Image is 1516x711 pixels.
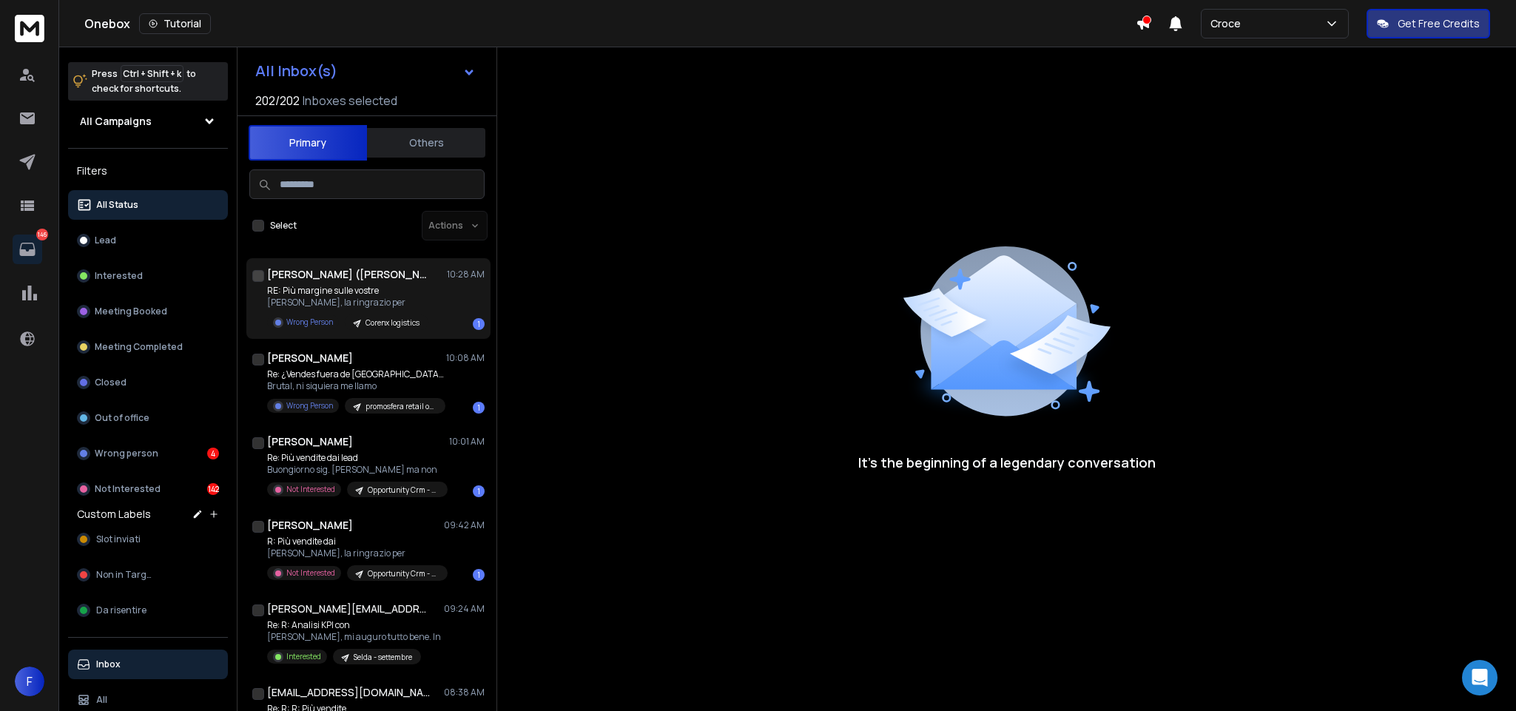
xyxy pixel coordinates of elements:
[267,685,430,700] h1: [EMAIL_ADDRESS][DOMAIN_NAME]
[68,596,228,625] button: Da risentire
[449,436,485,448] p: 10:01 AM
[286,400,333,411] p: Wrong Person
[36,229,48,240] p: 146
[267,631,441,643] p: [PERSON_NAME], mi auguro tutto bene. In
[444,603,485,615] p: 09:24 AM
[68,161,228,181] h3: Filters
[95,448,158,459] p: Wrong person
[68,261,228,291] button: Interested
[473,318,485,330] div: 1
[68,190,228,220] button: All Status
[96,533,141,545] span: Slot inviati
[207,483,219,495] div: 142
[270,220,297,232] label: Select
[96,694,107,706] p: All
[68,332,228,362] button: Meeting Completed
[303,92,397,109] h3: Inboxes selected
[68,403,228,433] button: Out of office
[1210,16,1247,31] p: Croce
[354,652,412,663] p: Selda - settembre
[121,65,183,82] span: Ctrl + Shift + k
[267,619,441,631] p: Re: R: Analisi KPI con
[444,687,485,698] p: 08:38 AM
[68,368,228,397] button: Closed
[95,341,183,353] p: Meeting Completed
[80,114,152,129] h1: All Campaigns
[68,525,228,554] button: Slot inviati
[1398,16,1480,31] p: Get Free Credits
[68,650,228,679] button: Inbox
[368,485,439,496] p: Opportunity Crm - arredamento ottobre
[255,64,337,78] h1: All Inbox(s)
[286,651,321,662] p: Interested
[446,352,485,364] p: 10:08 AM
[84,13,1136,34] div: Onebox
[365,317,420,328] p: Corenx logistics
[96,199,138,211] p: All Status
[95,306,167,317] p: Meeting Booked
[267,267,430,282] h1: [PERSON_NAME] ([PERSON_NAME] S.r.l.)
[473,402,485,414] div: 1
[255,92,300,109] span: 202 / 202
[92,67,196,96] p: Press to check for shortcuts.
[68,226,228,255] button: Lead
[473,569,485,581] div: 1
[267,464,445,476] p: Buongiorno sig. [PERSON_NAME] ma non
[68,439,228,468] button: Wrong person4
[95,377,127,388] p: Closed
[267,297,428,309] p: [PERSON_NAME], la ringrazio per
[13,235,42,264] a: 146
[267,285,428,297] p: RE: Più margine sulle vostre
[858,452,1156,473] p: It’s the beginning of a legendary conversation
[267,452,445,464] p: Re: Più vendite dai lead
[15,667,44,696] button: F
[1462,660,1498,695] div: Open Intercom Messenger
[267,518,353,533] h1: [PERSON_NAME]
[267,380,445,392] p: Brutal, ni siquiera me llamo
[68,107,228,136] button: All Campaigns
[68,560,228,590] button: Non in Target
[444,519,485,531] p: 09:42 AM
[207,448,219,459] div: 4
[367,127,485,159] button: Others
[368,568,439,579] p: Opportunity Crm - arredamento ottobre
[267,547,445,559] p: [PERSON_NAME], la ringrazio per
[95,483,161,495] p: Not Interested
[286,317,333,328] p: Wrong Person
[267,368,445,380] p: Re: ¿Vendes fuera de [GEOGRAPHIC_DATA]?
[96,569,155,581] span: Non in Target
[95,270,143,282] p: Interested
[96,658,121,670] p: Inbox
[139,13,211,34] button: Tutorial
[365,401,437,412] p: promosfera retail ottobre
[68,297,228,326] button: Meeting Booked
[77,507,151,522] h3: Custom Labels
[95,412,149,424] p: Out of office
[267,536,445,547] p: R: Più vendite dai
[267,434,353,449] h1: [PERSON_NAME]
[473,485,485,497] div: 1
[96,604,146,616] span: Da risentire
[1367,9,1490,38] button: Get Free Credits
[68,474,228,504] button: Not Interested142
[249,125,367,161] button: Primary
[286,484,335,495] p: Not Interested
[243,56,488,86] button: All Inbox(s)
[267,602,430,616] h1: [PERSON_NAME][EMAIL_ADDRESS][DOMAIN_NAME]
[267,351,353,365] h1: [PERSON_NAME]
[447,269,485,280] p: 10:28 AM
[286,567,335,579] p: Not Interested
[95,235,116,246] p: Lead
